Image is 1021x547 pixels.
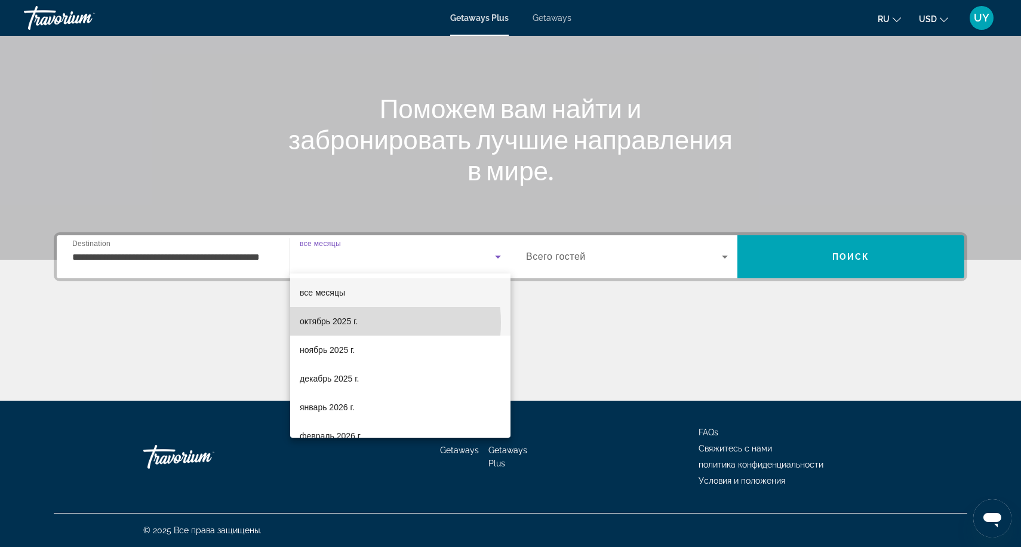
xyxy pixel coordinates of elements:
[300,371,359,386] span: декабрь 2025 г.
[973,499,1011,537] iframe: Кнопка запуска окна обмена сообщениями
[300,429,362,443] span: февраль 2026 г.
[300,314,358,328] span: октябрь 2025 г.
[300,343,355,357] span: ноябрь 2025 г.
[300,400,355,414] span: январь 2026 г.
[300,288,345,297] span: все месяцы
